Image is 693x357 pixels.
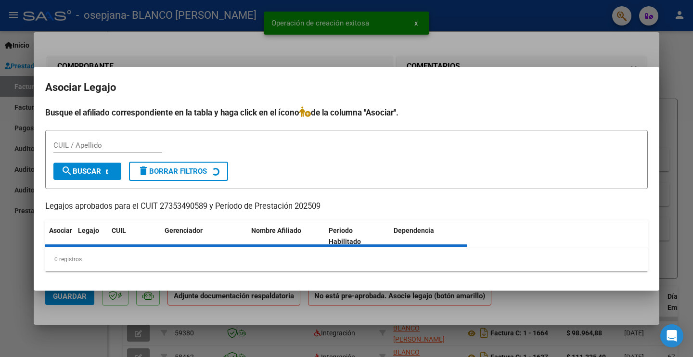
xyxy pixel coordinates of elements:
span: Periodo Habilitado [329,226,361,245]
span: Asociar [49,226,72,234]
button: Buscar [53,162,121,179]
h2: Asociar Legajo [45,78,648,97]
div: Open Intercom Messenger [660,324,683,347]
span: Dependencia [394,226,434,234]
datatable-header-cell: Periodo Habilitado [325,220,390,252]
datatable-header-cell: Nombre Afiliado [247,220,325,252]
h4: Busque el afiliado correspondiente en la tabla y haga click en el ícono de la columna "Asociar". [45,106,648,119]
span: Borrar Filtros [138,166,207,175]
mat-icon: search [61,165,73,176]
datatable-header-cell: Asociar [45,220,74,252]
div: 0 registros [45,247,648,271]
p: Legajos aprobados para el CUIT 27353490589 y Período de Prestación 202509 [45,200,648,212]
button: Borrar Filtros [129,161,228,180]
span: Buscar [61,166,101,175]
mat-icon: delete [138,165,149,176]
datatable-header-cell: Gerenciador [161,220,247,252]
span: Legajo [78,226,99,234]
span: Nombre Afiliado [251,226,301,234]
datatable-header-cell: Legajo [74,220,108,252]
datatable-header-cell: CUIL [108,220,161,252]
span: Gerenciador [165,226,203,234]
datatable-header-cell: Dependencia [390,220,467,252]
span: CUIL [112,226,126,234]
